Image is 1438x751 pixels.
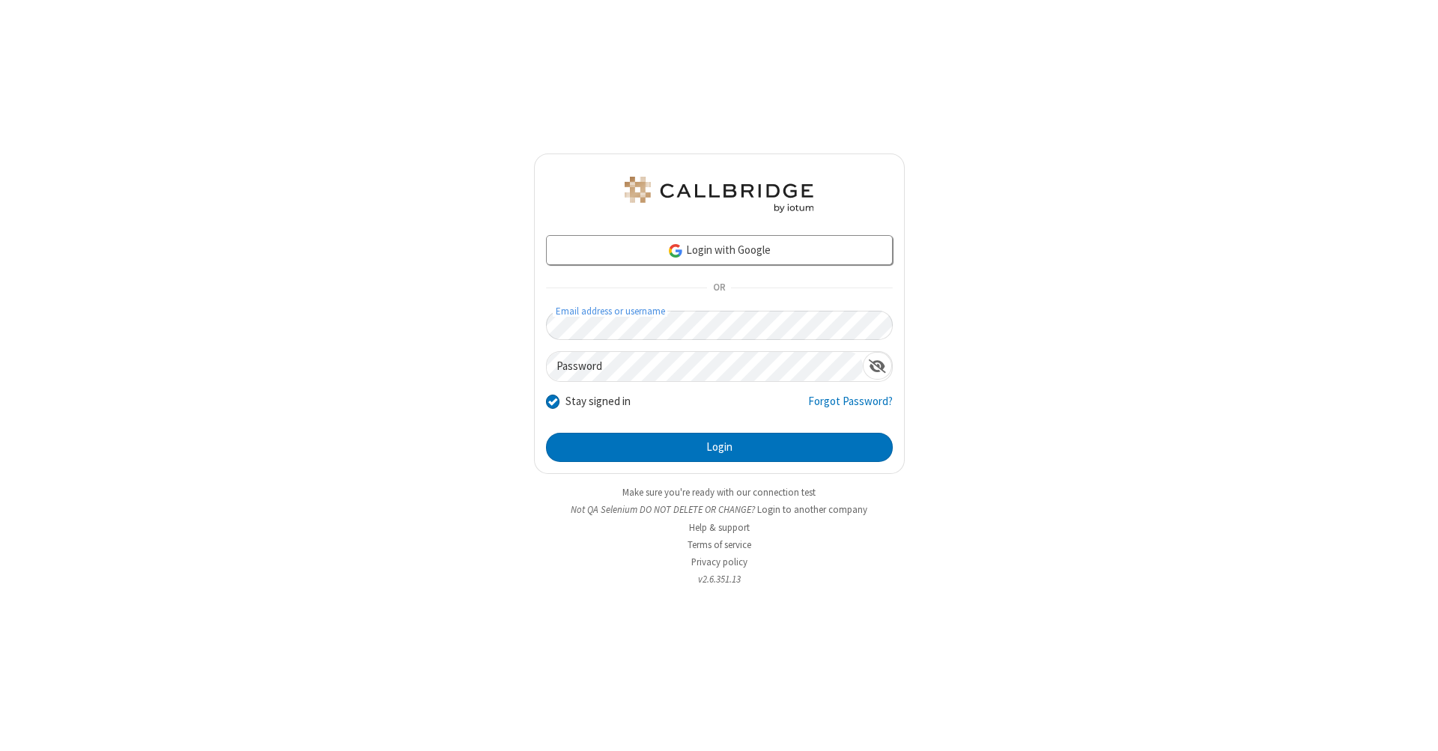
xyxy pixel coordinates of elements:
img: google-icon.png [667,243,684,259]
a: Terms of service [688,538,751,551]
a: Privacy policy [691,556,747,568]
a: Forgot Password? [808,393,893,422]
a: Help & support [689,521,750,534]
img: QA Selenium DO NOT DELETE OR CHANGE [622,177,816,213]
button: Login to another company [757,502,867,517]
li: v2.6.351.13 [534,572,905,586]
a: Login with Google [546,235,893,265]
span: OR [707,278,731,299]
div: Show password [863,352,892,380]
a: Make sure you're ready with our connection test [622,486,816,499]
button: Login [546,433,893,463]
input: Password [547,352,863,381]
li: Not QA Selenium DO NOT DELETE OR CHANGE? [534,502,905,517]
label: Stay signed in [565,393,631,410]
input: Email address or username [546,311,893,340]
iframe: Chat [1401,712,1427,741]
